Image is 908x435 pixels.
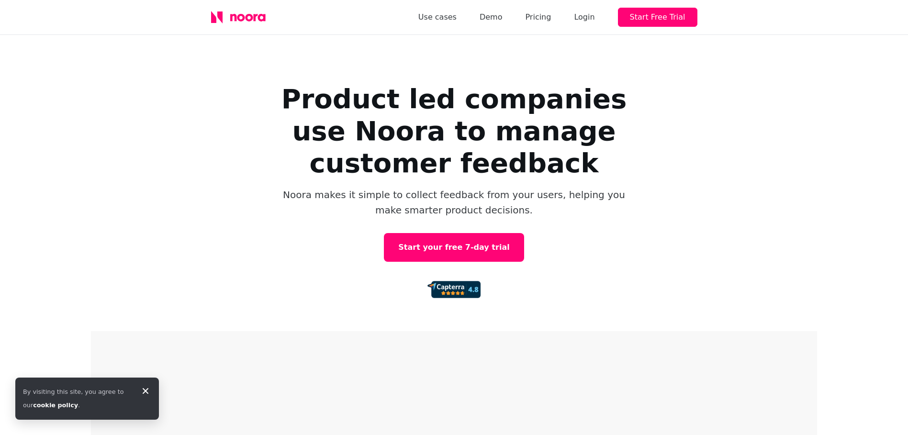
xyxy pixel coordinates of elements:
button: Start Free Trial [618,8,697,27]
a: Start your free 7-day trial [384,233,524,262]
a: cookie policy [33,402,78,409]
div: Login [574,11,594,24]
img: 92d72d4f0927c2c8b0462b8c7b01ca97.png [427,281,480,298]
a: Pricing [525,11,551,24]
div: By visiting this site, you agree to our . [23,385,132,412]
a: Demo [480,11,503,24]
a: Use cases [418,11,457,24]
h1: Product led companies use Noora to manage customer feedback [263,83,646,179]
p: Noora makes it simple to collect feedback from your users, helping you make smarter product decis... [282,187,627,218]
